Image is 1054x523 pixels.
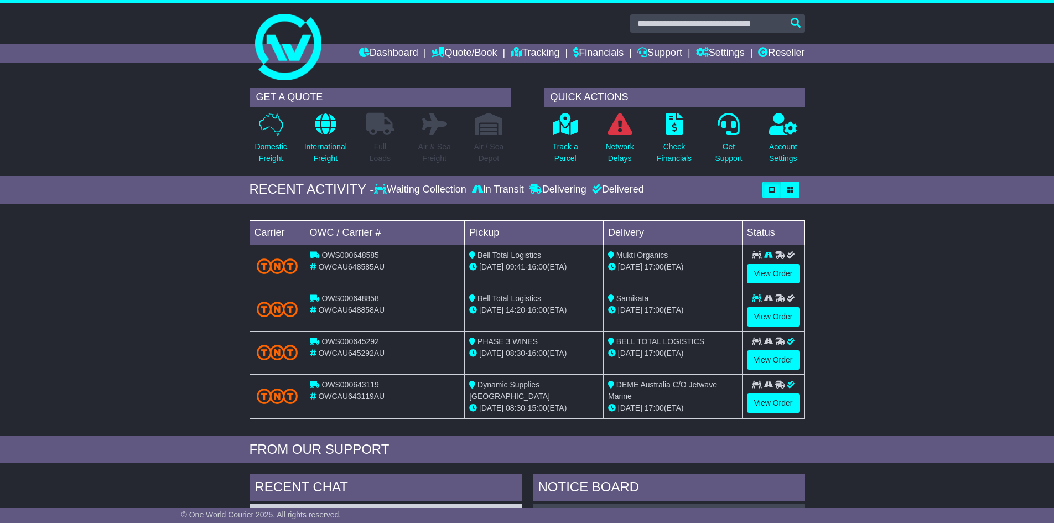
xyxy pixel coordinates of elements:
[479,403,503,412] span: [DATE]
[469,348,599,359] div: - (ETA)
[477,337,538,346] span: PHASE 3 WINES
[608,402,738,414] div: (ETA)
[528,262,547,271] span: 16:00
[506,349,525,358] span: 08:30
[758,44,804,63] a: Reseller
[477,294,541,303] span: Bell Total Logistics
[469,380,550,401] span: Dynamic Supplies [GEOGRAPHIC_DATA]
[645,349,664,358] span: 17:00
[257,389,298,403] img: TNT_Domestic.png
[608,380,717,401] span: DEME Australia C/O Jetwave Marine
[528,403,547,412] span: 15:00
[479,349,503,358] span: [DATE]
[321,380,379,389] span: OWS000643119
[573,44,624,63] a: Financials
[616,337,704,346] span: BELL TOTAL LOGISTICS
[432,44,497,63] a: Quote/Book
[318,392,385,401] span: OWCAU643119AU
[742,220,804,245] td: Status
[608,261,738,273] div: (ETA)
[747,393,800,413] a: View Order
[305,220,465,245] td: OWC / Carrier #
[321,337,379,346] span: OWS000645292
[533,474,805,504] div: NOTICE BOARD
[637,44,682,63] a: Support
[511,44,559,63] a: Tracking
[616,251,668,260] span: Mukti Organics
[254,112,287,170] a: DomesticFreight
[477,251,541,260] span: Bell Total Logistics
[528,349,547,358] span: 16:00
[747,307,800,327] a: View Order
[479,305,503,314] span: [DATE]
[645,262,664,271] span: 17:00
[696,44,745,63] a: Settings
[506,403,525,412] span: 08:30
[255,141,287,164] p: Domestic Freight
[250,442,805,458] div: FROM OUR SUPPORT
[250,220,305,245] td: Carrier
[250,474,522,504] div: RECENT CHAT
[318,305,385,314] span: OWCAU648858AU
[469,304,599,316] div: - (ETA)
[715,141,742,164] p: Get Support
[603,220,742,245] td: Delivery
[616,294,648,303] span: Samikata
[506,305,525,314] span: 14:20
[645,305,664,314] span: 17:00
[318,262,385,271] span: OWCAU648585AU
[528,305,547,314] span: 16:00
[657,141,692,164] p: Check Financials
[359,44,418,63] a: Dashboard
[418,141,451,164] p: Air & Sea Freight
[250,182,375,198] div: RECENT ACTIVITY -
[257,302,298,317] img: TNT_Domestic.png
[374,184,469,196] div: Waiting Collection
[366,141,394,164] p: Full Loads
[479,262,503,271] span: [DATE]
[181,510,341,519] span: © One World Courier 2025. All rights reserved.
[747,264,800,283] a: View Order
[552,112,579,170] a: Track aParcel
[656,112,692,170] a: CheckFinancials
[747,350,800,370] a: View Order
[304,112,347,170] a: InternationalFreight
[605,112,634,170] a: NetworkDelays
[469,184,527,196] div: In Transit
[465,220,604,245] td: Pickup
[714,112,743,170] a: GetSupport
[553,141,578,164] p: Track a Parcel
[769,112,798,170] a: AccountSettings
[618,262,642,271] span: [DATE]
[257,258,298,273] img: TNT_Domestic.png
[469,261,599,273] div: - (ETA)
[321,251,379,260] span: OWS000648585
[769,141,797,164] p: Account Settings
[469,402,599,414] div: - (ETA)
[618,305,642,314] span: [DATE]
[318,349,385,358] span: OWCAU645292AU
[506,262,525,271] span: 09:41
[257,345,298,360] img: TNT_Domestic.png
[250,88,511,107] div: GET A QUOTE
[544,88,805,107] div: QUICK ACTIONS
[608,304,738,316] div: (ETA)
[321,294,379,303] span: OWS000648858
[618,403,642,412] span: [DATE]
[605,141,634,164] p: Network Delays
[527,184,589,196] div: Delivering
[589,184,644,196] div: Delivered
[618,349,642,358] span: [DATE]
[645,403,664,412] span: 17:00
[304,141,347,164] p: International Freight
[608,348,738,359] div: (ETA)
[474,141,504,164] p: Air / Sea Depot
